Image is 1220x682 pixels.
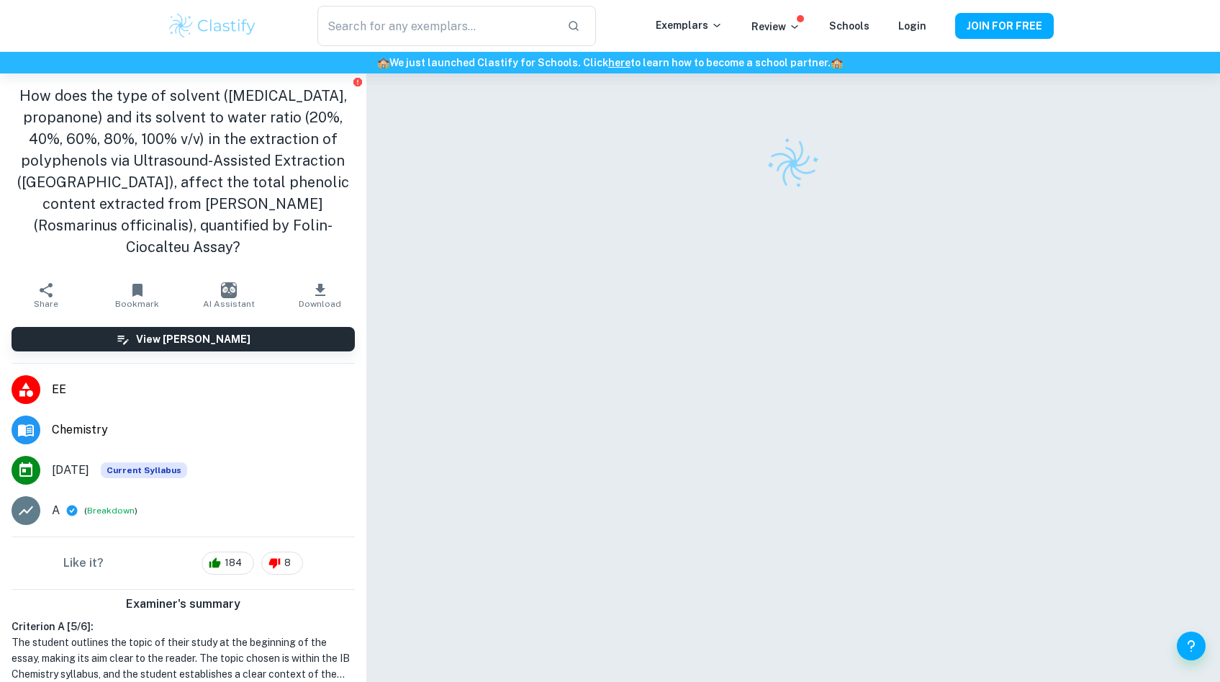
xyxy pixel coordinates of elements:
[276,556,299,570] span: 8
[91,275,183,315] button: Bookmark
[52,502,60,519] p: A
[167,12,258,40] img: Clastify logo
[203,299,255,309] span: AI Assistant
[12,619,355,634] h6: Criterion A [ 5 / 6 ]:
[608,57,631,68] a: here
[136,331,250,347] h6: View [PERSON_NAME]
[12,85,355,258] h1: How does the type of solvent ([MEDICAL_DATA], propanone) and its solvent to water ratio (20%, 40%...
[353,76,363,87] button: Report issue
[87,504,135,517] button: Breakdown
[829,20,869,32] a: Schools
[377,57,389,68] span: 🏫
[3,55,1217,71] h6: We just launched Clastify for Schools. Click to learn how to become a school partner.
[831,57,843,68] span: 🏫
[274,275,366,315] button: Download
[101,462,187,478] span: Current Syllabus
[217,556,250,570] span: 184
[34,299,58,309] span: Share
[751,19,800,35] p: Review
[12,634,355,682] h1: The student outlines the topic of their study at the beginning of the essay, making its aim clear...
[261,552,303,575] div: 8
[758,128,828,198] img: Clastify logo
[898,20,926,32] a: Login
[63,555,104,572] h6: Like it?
[115,299,159,309] span: Bookmark
[221,282,237,298] img: AI Assistant
[101,462,187,478] div: This exemplar is based on the current syllabus. Feel free to refer to it for inspiration/ideas wh...
[317,6,555,46] input: Search for any exemplars...
[1177,632,1206,660] button: Help and Feedback
[52,462,89,479] span: [DATE]
[12,327,355,351] button: View [PERSON_NAME]
[299,299,341,309] span: Download
[183,275,274,315] button: AI Assistant
[52,381,355,398] span: EE
[202,552,254,575] div: 184
[6,596,361,613] h6: Examiner's summary
[52,421,355,439] span: Chemistry
[955,13,1054,39] button: JOIN FOR FREE
[656,17,723,33] p: Exemplars
[84,504,137,518] span: ( )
